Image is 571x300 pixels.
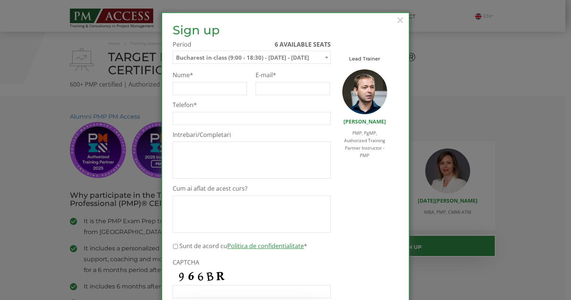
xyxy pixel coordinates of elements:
span: available seats [280,40,331,49]
label: Telefon [173,101,331,109]
label: Cum ai aflat de acest curs? [173,185,331,193]
label: Nume [173,71,247,79]
a: [PERSON_NAME] [343,118,386,125]
span: × [395,10,405,30]
label: CAPTCHA [173,259,331,266]
label: Period [173,40,331,49]
label: Intrebari/Completari [173,131,331,139]
label: E-mail [256,71,330,79]
h2: Sign up [173,24,331,37]
span: 6 [275,40,278,49]
button: Close [395,12,405,28]
a: Politica de confidentialitate [227,242,304,250]
h3: Lead Trainer [342,56,387,61]
span: PMP, PgMP, Authorized Training Partner Instructor - PMP [344,130,385,159]
span: Bucharest in class (9:00 - 18:30) - 3 November - 7 November 2025 [173,51,331,64]
label: Sunt de acord cu * [179,241,307,250]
